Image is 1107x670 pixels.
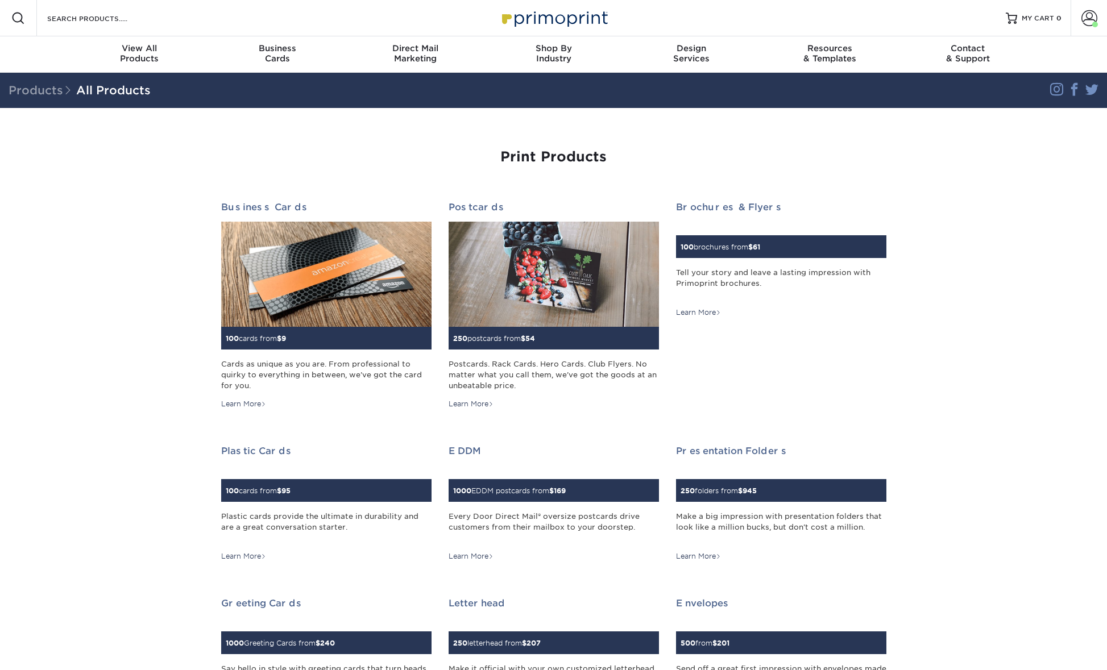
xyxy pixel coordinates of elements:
span: $ [277,334,281,343]
small: Greeting Cards from [226,639,335,647]
h2: Postcards [449,202,659,213]
h2: Envelopes [676,598,886,609]
a: EDDM 1000EDDM postcards from$169 Every Door Direct Mail® oversize postcards drive customers from ... [449,446,659,561]
div: Learn More [221,551,266,561]
span: Contact [899,43,1037,53]
span: Products [9,84,76,97]
span: 9 [281,334,286,343]
a: Plastic Cards 100cards from$95 Plastic cards provide the ultimate in durability and are a great c... [221,446,432,561]
small: cards from [226,334,286,343]
a: BusinessCards [208,36,346,73]
span: $ [712,639,717,647]
a: Shop ByIndustry [484,36,623,73]
h2: Presentation Folders [676,446,886,456]
a: DesignServices [623,36,761,73]
span: 61 [753,243,760,251]
div: Cards [208,43,346,64]
div: Every Door Direct Mail® oversize postcards drive customers from their mailbox to your doorstep. [449,511,659,543]
span: 100 [226,486,239,495]
h2: Greeting Cards [221,598,432,609]
div: Learn More [449,399,494,409]
span: 945 [743,486,757,495]
span: 0 [1056,14,1062,22]
span: $ [748,243,753,251]
span: Shop By [484,43,623,53]
a: Presentation Folders 250folders from$945 Make a big impression with presentation folders that loo... [676,446,886,561]
small: cards from [226,486,291,495]
div: Tell your story and leave a lasting impression with Primoprint brochures. [676,267,886,299]
div: Postcards. Rack Cards. Hero Cards. Club Flyers. No matter what you call them, we've got the goods... [449,359,659,391]
a: Direct MailMarketing [346,36,484,73]
div: Learn More [221,399,266,409]
small: letterhead from [453,639,541,647]
a: All Products [76,84,151,97]
small: brochures from [681,243,760,251]
span: $ [738,486,743,495]
span: 207 [526,639,541,647]
span: $ [521,334,525,343]
div: Industry [484,43,623,64]
h2: Brochures & Flyers [676,202,886,213]
div: Plastic cards provide the ultimate in durability and are a great conversation starter. [221,511,432,543]
div: & Support [899,43,1037,64]
span: Business [208,43,346,53]
span: $ [549,486,554,495]
h2: EDDM [449,446,659,456]
div: Cards as unique as you are. From professional to quirky to everything in between, we've got the c... [221,359,432,391]
img: Greeting Cards [221,625,222,626]
span: $ [277,486,281,495]
span: 1000 [453,486,471,495]
small: EDDM postcards from [453,486,566,495]
div: Marketing [346,43,484,64]
span: 240 [320,639,335,647]
span: Direct Mail [346,43,484,53]
a: Postcards 250postcards from$54 Postcards. Rack Cards. Hero Cards. Club Flyers. No matter what you... [449,202,659,409]
span: 54 [525,334,535,343]
div: Learn More [449,551,494,561]
div: Products [71,43,209,64]
div: Make a big impression with presentation folders that look like a million bucks, but don't cost a ... [676,511,886,543]
span: 250 [453,334,467,343]
span: 500 [681,639,695,647]
a: Business Cards 100cards from$9 Cards as unique as you are. From professional to quirky to everyth... [221,202,432,409]
span: Resources [761,43,899,53]
div: Services [623,43,761,64]
span: MY CART [1022,14,1054,23]
h1: Print Products [221,149,886,165]
span: $ [316,639,320,647]
a: Brochures & Flyers 100brochures from$61 Tell your story and leave a lasting impression with Primo... [676,202,886,318]
a: View AllProducts [71,36,209,73]
h2: Plastic Cards [221,446,432,456]
span: 250 [681,486,695,495]
input: SEARCH PRODUCTS..... [46,11,157,25]
h2: Business Cards [221,202,432,213]
span: View All [71,43,209,53]
span: 1000 [226,639,244,647]
span: $ [522,639,526,647]
small: postcards from [453,334,535,343]
div: Learn More [676,551,721,561]
img: Postcards [449,222,659,327]
a: Contact& Support [899,36,1037,73]
a: Resources& Templates [761,36,899,73]
div: Learn More [676,307,721,318]
img: Business Cards [221,222,432,327]
img: Primoprint [497,6,611,30]
span: 169 [554,486,566,495]
span: Design [623,43,761,53]
span: 100 [226,334,239,343]
span: 95 [281,486,291,495]
span: 201 [717,639,729,647]
img: Plastic Cards [221,472,222,473]
span: 100 [681,243,694,251]
h2: Letterhead [449,598,659,609]
span: 250 [453,639,467,647]
small: folders from [681,486,757,495]
small: from [681,639,729,647]
div: & Templates [761,43,899,64]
